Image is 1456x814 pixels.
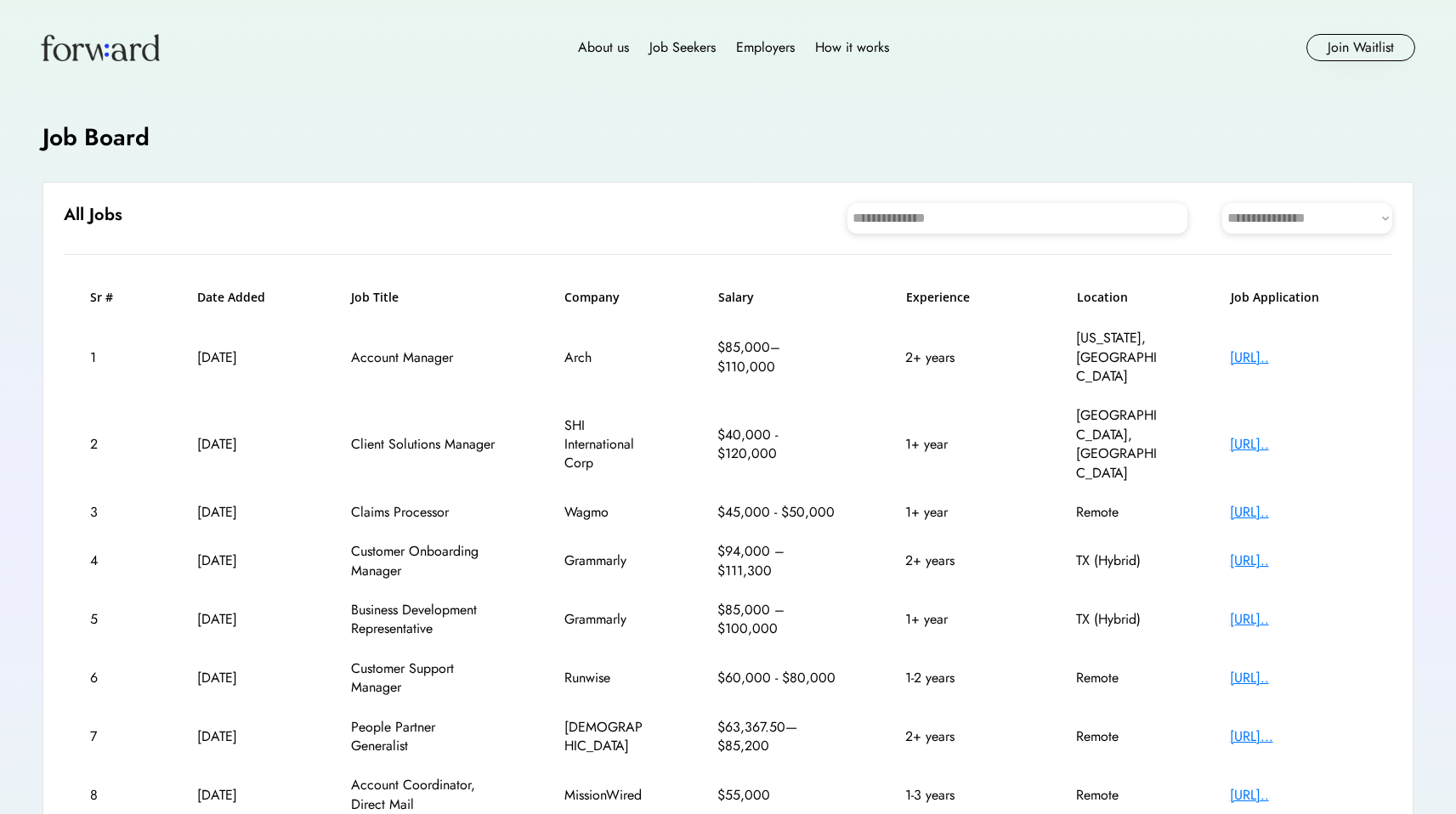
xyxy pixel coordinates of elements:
[90,610,128,629] div: 5
[1231,289,1367,306] h6: Job Application
[64,203,122,227] h6: All Jobs
[90,727,128,746] div: 7
[197,289,282,306] h6: Date Added
[351,659,496,698] div: Customer Support Manager
[736,37,795,58] div: Employers
[564,416,649,473] div: SHI International Corp
[717,338,836,376] div: $85,000–$110,000
[1230,348,1366,367] div: [URL]..
[351,776,496,814] div: Account Coordinator, Direct Mail
[351,542,496,580] div: Customer Onboarding Manager
[351,718,496,756] div: People Partner Generalist
[1076,329,1161,386] div: [US_STATE], [GEOGRAPHIC_DATA]
[1076,503,1161,522] div: Remote
[717,718,836,756] div: $63,367.50—$85,200
[905,551,1007,570] div: 2+ years
[906,289,1008,306] h6: Experience
[905,435,1007,454] div: 1+ year
[649,37,716,58] div: Job Seekers
[1076,551,1161,570] div: TX (Hybrid)
[197,786,282,805] div: [DATE]
[905,786,1007,805] div: 1-3 years
[564,503,649,522] div: Wagmo
[1230,551,1366,570] div: [URL]..
[718,289,837,306] h6: Salary
[351,503,496,522] div: Claims Processor
[351,435,496,454] div: Client Solutions Manager
[1230,669,1366,687] div: [URL]..
[90,348,128,367] div: 1
[197,727,282,746] div: [DATE]
[717,426,836,464] div: $40,000 - $120,000
[1230,503,1366,522] div: [URL]..
[1230,610,1366,629] div: [URL]..
[564,551,649,570] div: Grammarly
[197,435,282,454] div: [DATE]
[717,669,836,687] div: $60,000 - $80,000
[90,551,128,570] div: 4
[717,503,836,522] div: $45,000 - $50,000
[1306,34,1415,61] button: Join Waitlist
[1076,406,1161,483] div: [GEOGRAPHIC_DATA], [GEOGRAPHIC_DATA]
[905,503,1007,522] div: 1+ year
[564,348,649,367] div: Arch
[1077,289,1162,306] h6: Location
[564,669,649,687] div: Runwise
[1076,786,1161,805] div: Remote
[90,289,128,306] h6: Sr #
[90,669,128,687] div: 6
[197,669,282,687] div: [DATE]
[42,121,150,154] h4: Job Board
[717,601,836,639] div: $85,000 – $100,000
[41,34,160,61] img: Forward logo
[197,610,282,629] div: [DATE]
[90,503,128,522] div: 3
[905,727,1007,746] div: 2+ years
[578,37,629,58] div: About us
[351,601,496,639] div: Business Development Representative
[1230,435,1366,454] div: [URL]..
[351,348,496,367] div: Account Manager
[564,289,649,306] h6: Company
[197,503,282,522] div: [DATE]
[717,786,836,805] div: $55,000
[815,37,889,58] div: How it works
[905,610,1007,629] div: 1+ year
[905,669,1007,687] div: 1-2 years
[564,786,649,805] div: MissionWired
[90,786,128,805] div: 8
[564,610,649,629] div: Grammarly
[197,551,282,570] div: [DATE]
[717,542,836,580] div: $94,000 – $111,300
[1230,786,1366,805] div: [URL]..
[1230,727,1366,746] div: [URL]...
[90,435,128,454] div: 2
[1076,610,1161,629] div: TX (Hybrid)
[905,348,1007,367] div: 2+ years
[197,348,282,367] div: [DATE]
[1076,727,1161,746] div: Remote
[1076,669,1161,687] div: Remote
[351,289,399,306] h6: Job Title
[564,718,649,756] div: [DEMOGRAPHIC_DATA]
